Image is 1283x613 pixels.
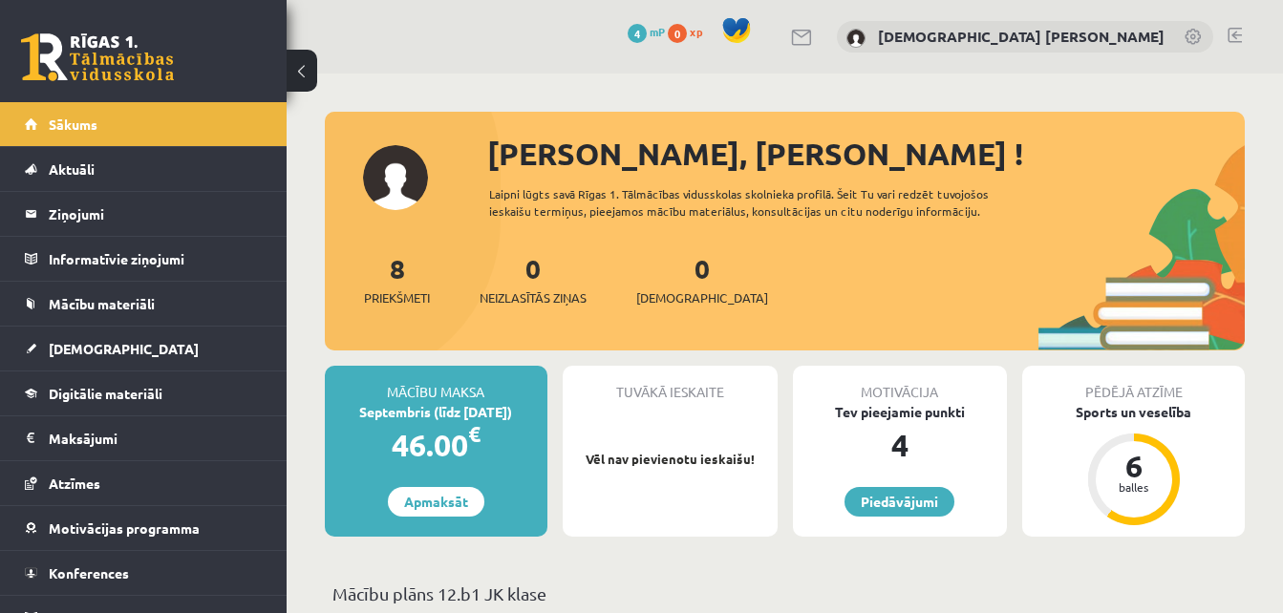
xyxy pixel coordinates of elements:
[25,551,263,595] a: Konferences
[25,237,263,281] a: Informatīvie ziņojumi
[49,160,95,178] span: Aktuāli
[364,288,430,307] span: Priekšmeti
[49,385,162,402] span: Digitālie materiāli
[668,24,712,39] a: 0 xp
[332,581,1237,606] p: Mācību plāns 12.b1 JK klase
[846,29,866,48] img: Kristiāna Daniela Freimane
[25,102,263,146] a: Sākums
[650,24,665,39] span: mP
[1022,366,1245,402] div: Pēdējā atzīme
[25,506,263,550] a: Motivācijas programma
[25,192,263,236] a: Ziņojumi
[325,422,547,468] div: 46.00
[793,366,1008,402] div: Motivācija
[628,24,647,43] span: 4
[878,27,1165,46] a: [DEMOGRAPHIC_DATA] [PERSON_NAME]
[325,366,547,402] div: Mācību maksa
[49,116,97,133] span: Sākums
[49,340,199,357] span: [DEMOGRAPHIC_DATA]
[49,564,129,581] span: Konferences
[49,192,263,236] legend: Ziņojumi
[1105,481,1163,493] div: balles
[1022,402,1245,422] div: Sports un veselība
[21,33,174,81] a: Rīgas 1. Tālmācības vidusskola
[25,147,263,191] a: Aktuāli
[25,282,263,326] a: Mācību materiāli
[1022,402,1245,528] a: Sports un veselība 6 balles
[636,288,768,307] span: [DEMOGRAPHIC_DATA]
[668,24,687,43] span: 0
[793,402,1008,422] div: Tev pieejamie punkti
[845,487,954,517] a: Piedāvājumi
[468,420,481,448] span: €
[489,185,1041,220] div: Laipni lūgts savā Rīgas 1. Tālmācības vidusskolas skolnieka profilā. Šeit Tu vari redzēt tuvojošo...
[25,327,263,370] a: [DEMOGRAPHIC_DATA]
[793,422,1008,468] div: 4
[480,251,587,307] a: 0Neizlasītās ziņas
[325,402,547,422] div: Septembris (līdz [DATE])
[563,366,778,402] div: Tuvākā ieskaite
[49,295,155,312] span: Mācību materiāli
[480,288,587,307] span: Neizlasītās ziņas
[49,475,100,492] span: Atzīmes
[572,450,768,469] p: Vēl nav pievienotu ieskaišu!
[364,251,430,307] a: 8Priekšmeti
[487,131,1245,177] div: [PERSON_NAME], [PERSON_NAME] !
[388,487,484,517] a: Apmaksāt
[49,416,263,460] legend: Maksājumi
[636,251,768,307] a: 0[DEMOGRAPHIC_DATA]
[25,416,263,460] a: Maksājumi
[25,371,263,415] a: Digitālie materiāli
[49,519,200,537] span: Motivācijas programma
[25,461,263,505] a: Atzīmes
[49,237,263,281] legend: Informatīvie ziņojumi
[690,24,702,39] span: xp
[1105,451,1163,481] div: 6
[628,24,665,39] a: 4 mP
